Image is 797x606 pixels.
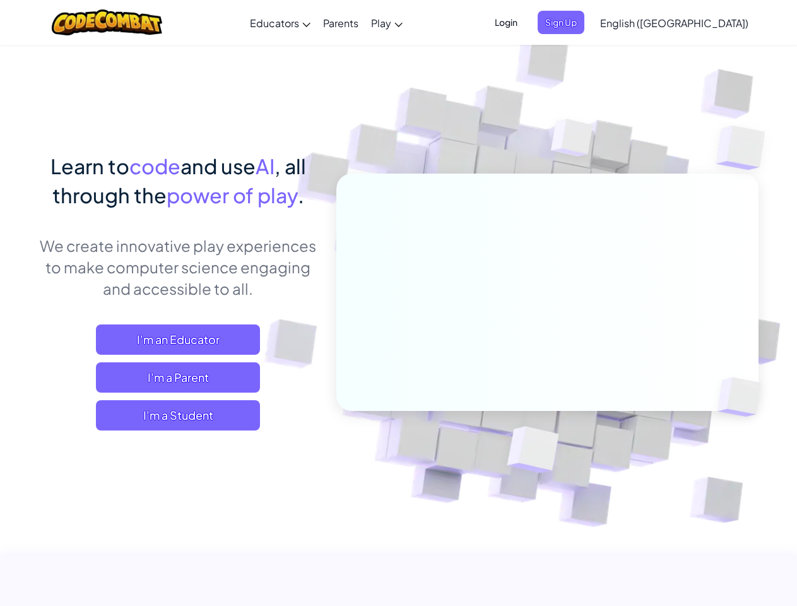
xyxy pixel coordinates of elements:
[317,6,365,40] a: Parents
[167,182,298,208] span: power of play
[244,6,317,40] a: Educators
[96,362,260,393] a: I'm a Parent
[487,11,525,34] button: Login
[52,9,162,35] img: CodeCombat logo
[256,153,275,179] span: AI
[696,351,791,443] img: Overlap cubes
[527,94,618,188] img: Overlap cubes
[50,153,129,179] span: Learn to
[250,16,299,30] span: Educators
[476,400,589,504] img: Overlap cubes
[96,400,260,431] button: I'm a Student
[371,16,391,30] span: Play
[298,182,304,208] span: .
[594,6,755,40] a: English ([GEOGRAPHIC_DATA])
[39,235,317,299] p: We create innovative play experiences to make computer science engaging and accessible to all.
[180,153,256,179] span: and use
[365,6,409,40] a: Play
[129,153,180,179] span: code
[538,11,584,34] button: Sign Up
[96,324,260,355] a: I'm an Educator
[600,16,748,30] span: English ([GEOGRAPHIC_DATA])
